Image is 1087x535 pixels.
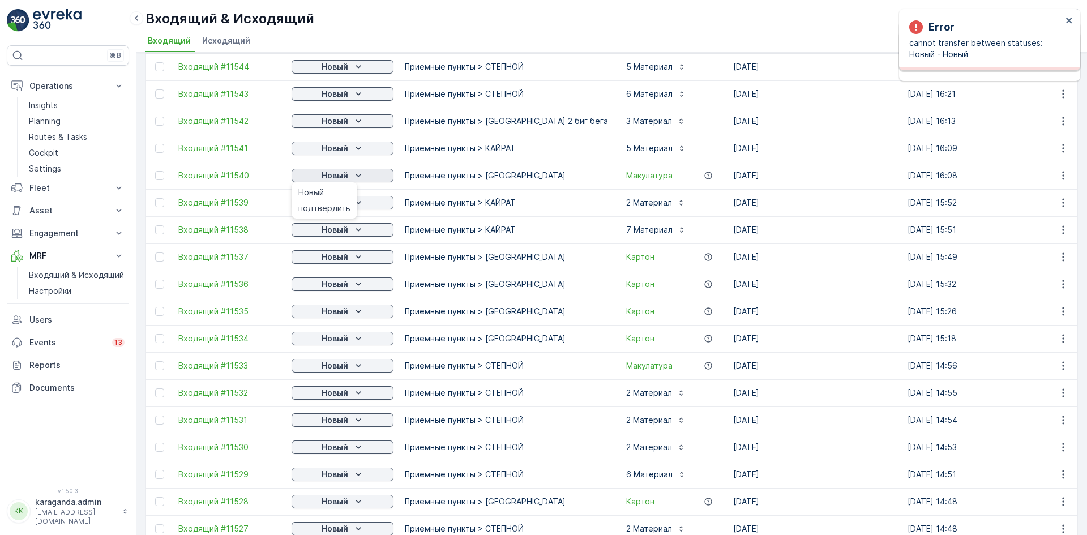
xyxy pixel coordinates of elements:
p: Новый [322,224,348,236]
div: Toggle Row Selected [155,388,164,397]
a: Входящий #11535 [178,306,280,317]
p: Новый [322,469,348,480]
p: 5 Материал [626,143,673,154]
a: Documents [7,376,129,399]
p: Приемные пункты > СТЕПНОЙ [405,88,608,100]
p: 2 Материал [626,197,672,208]
p: Новый [322,442,348,453]
a: Входящий #11528 [178,496,280,507]
p: 13 [114,338,122,347]
td: [DATE] [727,162,902,189]
p: 5 Материал [626,61,673,72]
a: Входящий #11531 [178,414,280,426]
p: Reports [29,359,125,371]
td: [DATE] [727,298,902,325]
button: Новый [292,87,393,101]
a: Settings [24,161,129,177]
a: Входящий & Исходящий [24,267,129,283]
button: 2 Материал [619,411,692,429]
span: Исходящий [202,35,250,46]
span: Входящий #11544 [178,61,280,72]
p: Новый [322,279,348,290]
span: Входящий #11529 [178,469,280,480]
span: Макулатура [626,360,673,371]
p: Новый [322,414,348,426]
p: Error [928,19,955,35]
button: KKkaraganda.admin[EMAIL_ADDRESS][DOMAIN_NAME] [7,497,129,526]
p: Insights [29,100,58,111]
p: Настройки [29,285,71,297]
p: Engagement [29,228,106,239]
div: Toggle Row Selected [155,144,164,153]
span: Входящий #11534 [178,333,280,344]
p: Новый [322,496,348,507]
div: Toggle Row Selected [155,117,164,126]
p: Приемные пункты > [GEOGRAPHIC_DATA] [405,333,608,344]
a: Входящий #11543 [178,88,280,100]
span: Входящий #11540 [178,170,280,181]
button: 5 Материал [619,139,693,157]
p: Приемные пункты > КАЙРАТ [405,143,608,154]
div: Toggle Row Selected [155,89,164,99]
td: [DATE] 16:13 [902,108,1076,135]
td: [DATE] 15:18 [902,325,1076,352]
button: Operations [7,75,129,97]
p: Приемные пункты > СТЕПНОЙ [405,360,608,371]
td: [DATE] [727,434,902,461]
p: 3 Материал [626,115,672,127]
p: Cockpit [29,147,58,159]
a: Картон [626,333,654,344]
td: [DATE] 15:51 [902,216,1076,243]
td: [DATE] [727,80,902,108]
button: Новый [292,114,393,128]
a: Картон [626,496,654,507]
a: Reports [7,354,129,376]
button: Новый [292,305,393,318]
p: Приемные пункты > СТЕПНОЙ [405,414,608,426]
a: Входящий #11539 [178,197,280,208]
button: 6 Материал [619,85,693,103]
a: Users [7,309,129,331]
div: Toggle Row Selected [155,361,164,370]
div: Toggle Row Selected [155,62,164,71]
p: Новый [322,360,348,371]
p: 2 Материал [626,523,672,534]
button: close [1065,16,1073,27]
a: Картон [626,306,654,317]
td: [DATE] 15:49 [902,243,1076,271]
td: [DATE] 16:08 [902,162,1076,189]
span: подтвердить [298,203,350,214]
a: Картон [626,251,654,263]
button: Новый [292,277,393,291]
p: Новый [322,61,348,72]
p: Новый [322,88,348,100]
a: Макулатура [626,170,673,181]
td: [DATE] [727,108,902,135]
p: 2 Материал [626,387,672,399]
td: [DATE] [727,135,902,162]
button: 2 Материал [619,194,692,212]
div: Toggle Row Selected [155,470,164,479]
td: [DATE] [727,243,902,271]
p: 6 Материал [626,469,673,480]
p: Documents [29,382,125,393]
span: Картон [626,279,654,290]
a: Входящий #11536 [178,279,280,290]
div: Toggle Row Selected [155,252,164,262]
a: Insights [24,97,129,113]
button: Новый [292,332,393,345]
p: Приемные пункты > [GEOGRAPHIC_DATA] 2 биг бега [405,115,608,127]
span: Входящий [148,35,191,46]
td: [DATE] [727,406,902,434]
td: [DATE] 14:56 [902,352,1076,379]
div: Toggle Row Selected [155,307,164,316]
button: Новый [292,60,393,74]
button: Engagement [7,222,129,245]
p: Planning [29,115,61,127]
